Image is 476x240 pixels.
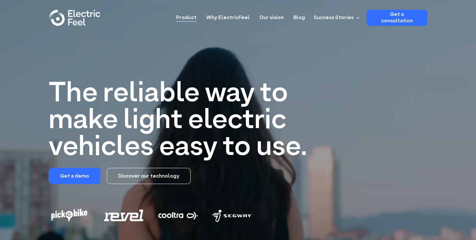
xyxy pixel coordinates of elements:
a: Product [176,10,197,22]
a: Get a demo [49,168,100,184]
input: Submit [24,26,56,38]
div: Success Stories [314,14,354,22]
a: Discover our technology [107,168,191,184]
div: Success Stories [310,10,361,26]
h1: The reliable way to make light electric vehicles easy to use. [49,81,319,161]
a: Get a consultation [366,10,427,26]
iframe: Chatbot [433,197,467,231]
a: Why ElectricFeel [206,10,250,22]
a: Blog [293,10,305,22]
a: Our vision [259,10,284,22]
